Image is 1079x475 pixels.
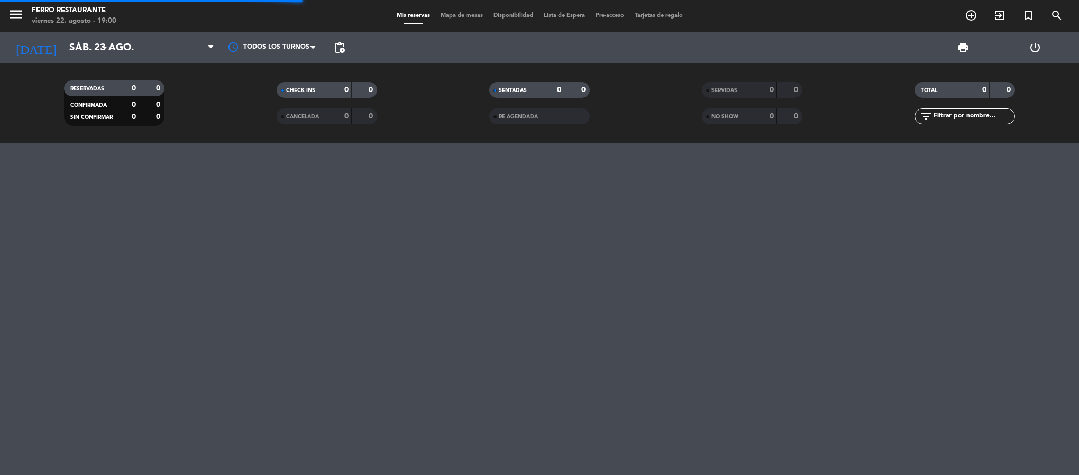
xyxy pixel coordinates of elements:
[132,113,136,121] strong: 0
[286,88,315,93] span: CHECK INS
[770,86,774,94] strong: 0
[982,86,986,94] strong: 0
[132,101,136,108] strong: 0
[70,115,113,120] span: SIN CONFIRMAR
[70,103,107,108] span: CONFIRMADA
[156,85,162,92] strong: 0
[1029,41,1041,54] i: power_settings_new
[629,13,688,19] span: Tarjetas de regalo
[98,41,111,54] i: arrow_drop_down
[711,88,737,93] span: SERVIDAS
[920,110,932,123] i: filter_list
[932,111,1014,122] input: Filtrar por nombre...
[8,6,24,26] button: menu
[499,114,538,120] span: RE AGENDADA
[993,9,1006,22] i: exit_to_app
[70,86,104,92] span: RESERVADAS
[711,114,738,120] span: NO SHOW
[538,13,590,19] span: Lista de Espera
[921,88,937,93] span: TOTAL
[369,113,375,120] strong: 0
[286,114,319,120] span: CANCELADA
[770,113,774,120] strong: 0
[344,113,349,120] strong: 0
[794,86,800,94] strong: 0
[156,113,162,121] strong: 0
[333,41,346,54] span: pending_actions
[156,101,162,108] strong: 0
[957,41,970,54] span: print
[965,9,977,22] i: add_circle_outline
[32,16,116,26] div: viernes 22. agosto - 19:00
[391,13,435,19] span: Mis reservas
[581,86,588,94] strong: 0
[344,86,349,94] strong: 0
[8,6,24,22] i: menu
[794,113,800,120] strong: 0
[369,86,375,94] strong: 0
[488,13,538,19] span: Disponibilidad
[1050,9,1063,22] i: search
[435,13,488,19] span: Mapa de mesas
[1007,86,1013,94] strong: 0
[557,86,561,94] strong: 0
[32,5,116,16] div: Ferro Restaurante
[999,32,1071,63] div: LOG OUT
[1022,9,1035,22] i: turned_in_not
[590,13,629,19] span: Pre-acceso
[499,88,527,93] span: SENTADAS
[132,85,136,92] strong: 0
[8,36,64,59] i: [DATE]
